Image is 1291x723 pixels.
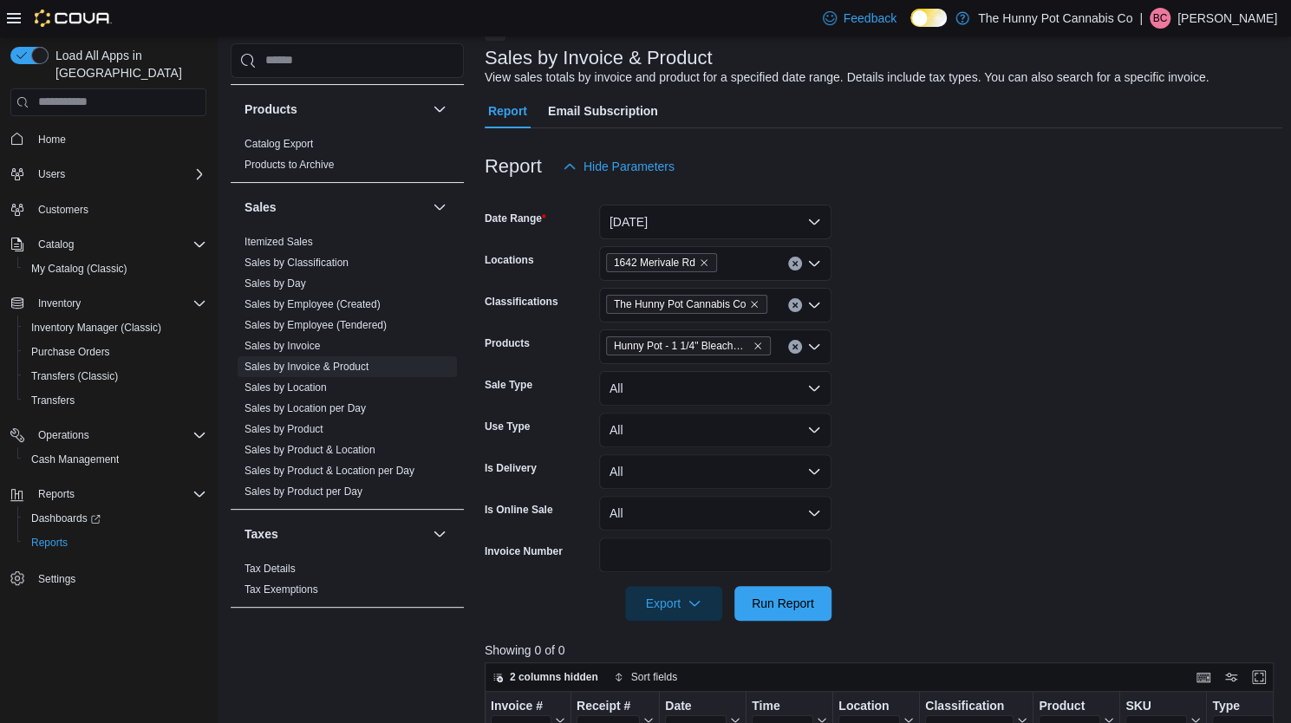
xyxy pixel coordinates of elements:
a: Settings [31,569,82,589]
span: Transfers [24,390,206,411]
span: Feedback [844,10,897,27]
span: Settings [38,572,75,586]
div: Product [1039,698,1100,714]
span: Purchase Orders [24,342,206,362]
span: Inventory Manager (Classic) [31,321,161,335]
span: Export [636,586,712,621]
button: Open list of options [807,340,821,354]
button: Operations [3,423,213,447]
a: Sales by Day [245,277,306,290]
a: Sales by Product [245,423,323,435]
a: Purchase Orders [24,342,117,362]
span: Reports [24,532,206,553]
button: Taxes [245,525,426,543]
span: Load All Apps in [GEOGRAPHIC_DATA] [49,47,206,81]
span: Itemized Sales [245,235,313,249]
h3: Products [245,101,297,118]
span: Dashboards [31,511,101,525]
span: Dark Mode [910,27,911,28]
span: Report [488,94,527,128]
div: Brody Chabot [1150,8,1170,29]
button: Enter fullscreen [1249,667,1269,687]
a: Tax Exemptions [245,583,318,596]
button: Run Report [734,586,831,621]
span: Home [31,128,206,150]
a: Sales by Product per Day [245,485,362,498]
button: Products [245,101,426,118]
span: Settings [31,567,206,589]
a: Reports [24,532,75,553]
span: Catalog Export [245,137,313,151]
label: Is Online Sale [485,503,553,517]
a: Inventory Manager (Classic) [24,317,168,338]
span: My Catalog (Classic) [31,262,127,276]
h3: Taxes [245,525,278,543]
span: Inventory [31,293,206,314]
span: Catalog [38,238,74,251]
span: Transfers (Classic) [24,366,206,387]
span: Reports [31,484,206,505]
label: Classifications [485,295,558,309]
button: Operations [31,425,96,446]
button: All [599,413,831,447]
button: Users [3,162,213,186]
span: Sales by Product & Location per Day [245,464,414,478]
div: Classification [925,698,1014,714]
p: [PERSON_NAME] [1177,8,1277,29]
span: Tax Details [245,562,296,576]
button: Reports [3,482,213,506]
span: My Catalog (Classic) [24,258,206,279]
button: Reports [31,484,82,505]
button: Clear input [788,340,802,354]
div: Invoice # [491,698,551,714]
button: Remove Hunny Pot - 1 1/4" Bleached Rice Papers - 40 from selection in this group [753,341,763,351]
span: Products to Archive [245,158,334,172]
p: | [1139,8,1143,29]
button: Clear input [788,298,802,312]
button: Open list of options [807,298,821,312]
button: Inventory [31,293,88,314]
div: Date [665,698,727,714]
a: Sales by Classification [245,257,349,269]
a: Catalog Export [245,138,313,150]
button: Purchase Orders [17,340,213,364]
a: Sales by Employee (Created) [245,298,381,310]
a: My Catalog (Classic) [24,258,134,279]
span: 1642 Merivale Rd [606,253,717,272]
label: Products [485,336,530,350]
span: Users [31,164,206,185]
button: Hide Parameters [556,149,681,184]
span: Cash Management [24,449,206,470]
span: Operations [38,428,89,442]
span: Sales by Product [245,422,323,436]
button: Taxes [429,524,450,544]
button: Settings [3,565,213,590]
label: Date Range [485,212,546,225]
p: The Hunny Pot Cannabis Co [978,8,1132,29]
span: Purchase Orders [31,345,110,359]
span: 1642 Merivale Rd [614,254,695,271]
span: Home [38,133,66,147]
a: Home [31,129,73,150]
span: Operations [31,425,206,446]
span: Run Report [752,595,814,612]
span: Sort fields [631,670,677,684]
a: Transfers [24,390,82,411]
span: Hide Parameters [584,158,675,175]
button: Remove 1642 Merivale Rd from selection in this group [699,257,709,268]
p: Showing 0 of 0 [485,642,1282,659]
a: Feedback [816,1,903,36]
button: Customers [3,197,213,222]
button: Transfers [17,388,213,413]
span: Sales by Employee (Tendered) [245,318,387,332]
button: Export [625,586,722,621]
button: Products [429,99,450,120]
a: Sales by Invoice [245,340,320,352]
span: Sales by Invoice [245,339,320,353]
h3: Sales [245,199,277,216]
div: Location [838,698,900,714]
span: Transfers (Classic) [31,369,118,383]
button: Sales [245,199,426,216]
span: Sales by Employee (Created) [245,297,381,311]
